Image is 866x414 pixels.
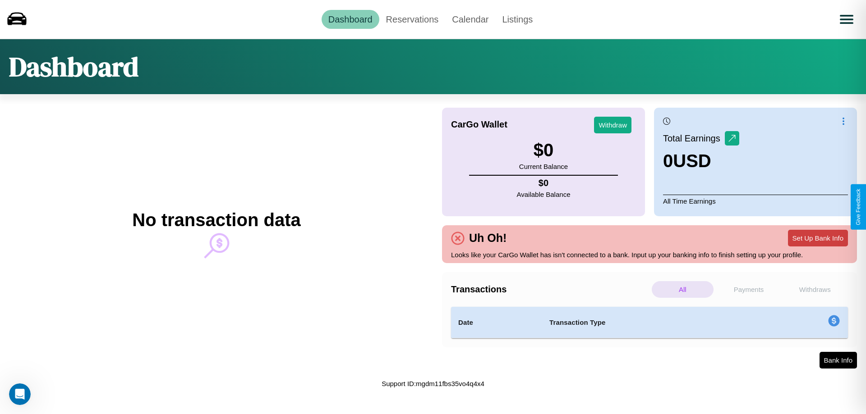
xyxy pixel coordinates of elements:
[458,317,535,328] h4: Date
[465,232,511,245] h4: Uh Oh!
[9,48,138,85] h1: Dashboard
[855,189,861,225] div: Give Feedback
[382,378,484,390] p: Support ID: mgdm11fbs35vo4q4x4
[451,284,649,295] h4: Transactions
[834,7,859,32] button: Open menu
[322,10,379,29] a: Dashboard
[495,10,539,29] a: Listings
[718,281,780,298] p: Payments
[379,10,446,29] a: Reservations
[519,140,568,160] h3: $ 0
[519,160,568,173] p: Current Balance
[594,117,631,133] button: Withdraw
[517,178,571,188] h4: $ 0
[788,230,848,246] button: Set Up Bank Info
[517,188,571,200] p: Available Balance
[132,210,300,230] h2: No transaction data
[663,130,725,146] p: Total Earnings
[451,249,848,261] p: Looks like your CarGo Wallet has isn't connected to a bank. Input up your banking info to finish ...
[9,383,31,405] iframe: Intercom live chat
[820,352,857,369] button: Bank Info
[663,195,848,207] p: All Time Earnings
[445,10,495,29] a: Calendar
[451,119,507,130] h4: CarGo Wallet
[784,281,846,298] p: Withdraws
[451,307,848,338] table: simple table
[663,151,739,171] h3: 0 USD
[549,317,754,328] h4: Transaction Type
[652,281,714,298] p: All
